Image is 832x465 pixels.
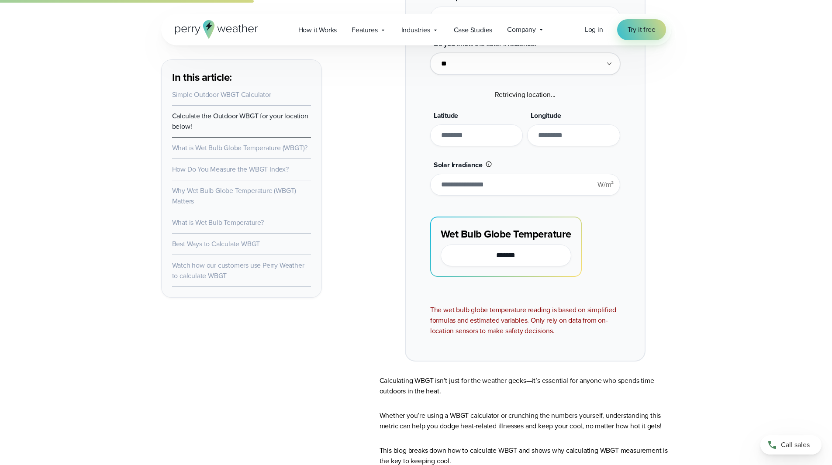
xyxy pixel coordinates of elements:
[454,25,493,35] span: Case Studies
[172,239,260,249] a: Best Ways to Calculate WBGT
[495,90,556,100] span: Retrieving location...
[430,305,620,336] div: The wet bulb globe temperature reading is based on simplified formulas and estimated variables. O...
[434,110,458,121] span: Latitude
[298,25,337,35] span: How it Works
[172,217,264,227] a: What is Wet Bulb Temperature?
[585,24,603,35] a: Log in
[628,24,656,35] span: Try it free
[291,21,345,39] a: How it Works
[172,111,308,131] a: Calculate the Outdoor WBGT for your location below!
[352,25,377,35] span: Features
[617,19,666,40] a: Try it free
[172,164,289,174] a: How Do You Measure the WBGT Index?
[380,410,671,431] p: Whether you’re using a WBGT calculator or crunching the numbers yourself, understanding this metr...
[531,110,561,121] span: Longitude
[434,160,483,170] span: Solar Irradiance
[172,90,271,100] a: Simple Outdoor WBGT Calculator
[172,186,297,206] a: Why Wet Bulb Globe Temperature (WBGT) Matters
[760,435,822,455] a: Call sales
[172,70,311,84] h3: In this article:
[172,143,308,153] a: What is Wet Bulb Globe Temperature (WBGT)?
[507,24,536,35] span: Company
[380,375,671,396] p: Calculating WBGT isn’t just for the weather geeks—it’s essential for anyone who spends time outdo...
[781,440,810,450] span: Call sales
[446,21,500,39] a: Case Studies
[172,260,304,281] a: Watch how our customers use Perry Weather to calculate WBGT
[401,25,430,35] span: Industries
